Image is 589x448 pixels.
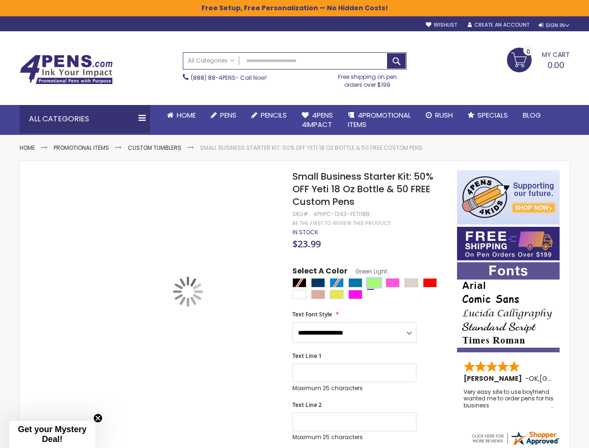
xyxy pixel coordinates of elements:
span: Text Line 2 [292,401,322,409]
span: All Categories [188,57,235,64]
a: Pencils [244,105,294,126]
a: Wishlist [426,21,457,28]
span: In stock [292,228,318,236]
a: 4Pens4impact [294,105,340,135]
div: Red [423,278,437,287]
img: 4pens 4 kids [457,170,560,224]
span: Green Light [347,267,387,275]
div: Neon Lime [330,290,344,299]
a: 4PROMOTIONALITEMS [340,105,418,135]
a: (888) 88-4PENS [191,74,236,82]
div: Availability [292,229,318,236]
a: Blog [515,105,548,126]
a: Custom Tumblers [128,144,181,152]
a: 0.00 0 [507,48,570,71]
p: Maximum 25 characters [292,434,416,441]
div: 4PHPC-1243-YETI18B [313,210,370,218]
div: Get your Mystery Deal!Close teaser [9,421,95,448]
span: 0 [527,47,530,56]
div: All Categories [20,105,150,133]
button: Close teaser [93,413,103,423]
span: 0.00 [547,59,564,71]
span: Get your Mystery Deal! [18,425,86,444]
span: 4PROMOTIONAL ITEMS [348,110,411,129]
div: White [292,290,306,299]
span: - Call Now! [191,74,267,82]
div: Sand [404,278,418,287]
span: Select A Color [292,266,347,279]
img: Free shipping on orders over $199 [457,227,560,260]
div: Sign In [539,22,569,29]
span: Pencils [261,110,287,120]
a: Home [20,144,35,152]
div: Free shipping on pen orders over $199 [328,70,407,88]
strong: SKU [292,210,310,218]
span: Text Font Style [292,310,332,318]
p: Maximum 25 characters [292,385,416,392]
span: Home [177,110,196,120]
div: Aqua [348,278,362,287]
span: $23.99 [292,238,321,250]
img: font-personalization-examples [457,262,560,352]
span: Pens [220,110,236,120]
span: Small Business Starter Kit: 50% OFF Yeti 18 Oz Bottle & 50 FREE Custom Pens [292,170,433,208]
div: Green Light [367,278,381,287]
div: Neon Pink [348,290,362,299]
li: Small Business Starter Kit: 50% OFF Yeti 18 Oz Bottle & 50 FREE Custom Pens [200,144,423,152]
a: All Categories [183,53,239,68]
span: 4Pens 4impact [302,110,333,129]
div: Navy Blue [311,278,325,287]
a: Home [159,105,203,126]
div: Peach [311,290,325,299]
span: Text Line 1 [292,352,322,360]
a: Be the first to review this product [292,220,390,227]
img: 4Pens Custom Pens and Promotional Products [20,55,113,84]
div: Pink [386,278,400,287]
a: Rush [418,105,460,126]
a: Pens [203,105,244,126]
a: Promotional Items [54,144,109,152]
span: Rush [435,110,453,120]
span: Blog [523,110,541,120]
span: Specials [478,110,508,120]
a: Specials [460,105,515,126]
a: Create an Account [468,21,529,28]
